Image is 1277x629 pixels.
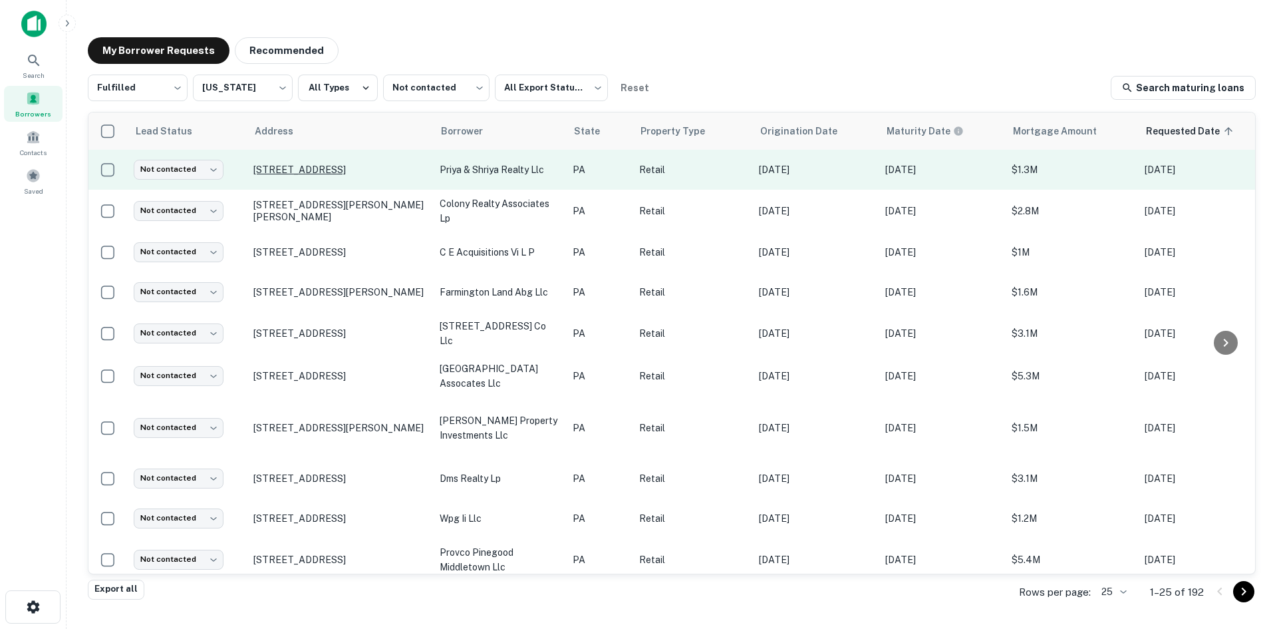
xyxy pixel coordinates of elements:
[440,196,559,226] p: colony realty associates lp
[1012,552,1131,567] p: $5.4M
[88,71,188,105] div: Fulfilled
[1012,326,1131,341] p: $3.1M
[1145,369,1258,383] p: [DATE]
[613,75,656,101] button: Reset
[1210,523,1277,586] iframe: Chat Widget
[298,75,378,101] button: All Types
[88,580,144,600] button: Export all
[134,550,223,569] div: Not contacted
[639,204,746,218] p: Retail
[885,285,998,300] p: [DATE]
[135,123,210,139] span: Lead Status
[1013,123,1114,139] span: Mortgage Amount
[88,37,229,64] button: My Borrower Requests
[639,245,746,260] p: Retail
[885,204,998,218] p: [DATE]
[253,513,426,524] p: [STREET_ADDRESS]
[21,11,47,37] img: capitalize-icon.png
[134,323,223,343] div: Not contacted
[1145,204,1258,218] p: [DATE]
[887,124,981,138] span: Maturity dates displayed may be estimated. Please contact the lender for the most accurate maturi...
[440,361,559,391] p: [GEOGRAPHIC_DATA] assocates llc
[440,511,559,526] p: wpg ii llc
[495,71,608,105] div: All Export Statuses
[4,86,63,122] div: Borrowers
[1005,112,1138,150] th: Mortgage Amount
[639,421,746,435] p: Retail
[134,201,223,220] div: Not contacted
[1012,421,1131,435] p: $1.5M
[1012,471,1131,486] p: $3.1M
[1233,581,1254,602] button: Go to next page
[134,418,223,437] div: Not contacted
[440,285,559,300] p: farmington land abg llc
[752,112,879,150] th: Origination Date
[255,123,311,139] span: Address
[573,421,626,435] p: PA
[1146,123,1237,139] span: Requested Date
[433,112,566,150] th: Borrower
[759,285,872,300] p: [DATE]
[639,369,746,383] p: Retail
[633,112,752,150] th: Property Type
[4,163,63,199] a: Saved
[440,319,559,348] p: [STREET_ADDRESS] co llc
[1145,245,1258,260] p: [DATE]
[573,511,626,526] p: PA
[253,246,426,258] p: [STREET_ADDRESS]
[440,545,559,574] p: provco pinegood middletown llc
[573,552,626,567] p: PA
[1012,162,1131,177] p: $1.3M
[639,162,746,177] p: Retail
[566,112,633,150] th: State
[573,369,626,383] p: PA
[1138,112,1264,150] th: Requested Date
[1012,511,1131,526] p: $1.2M
[20,147,47,158] span: Contacts
[759,369,872,383] p: [DATE]
[759,511,872,526] p: [DATE]
[134,469,223,488] div: Not contacted
[4,47,63,83] a: Search
[1145,421,1258,435] p: [DATE]
[134,509,223,528] div: Not contacted
[1145,326,1258,341] p: [DATE]
[383,71,490,105] div: Not contacted
[759,204,872,218] p: [DATE]
[134,242,223,262] div: Not contacted
[885,369,998,383] p: [DATE]
[574,123,617,139] span: State
[4,124,63,160] a: Contacts
[759,245,872,260] p: [DATE]
[253,554,426,566] p: [STREET_ADDRESS]
[1145,511,1258,526] p: [DATE]
[440,245,559,260] p: c e acquisitions vi l p
[885,471,998,486] p: [DATE]
[885,326,998,341] p: [DATE]
[1145,552,1258,567] p: [DATE]
[573,285,626,300] p: PA
[253,422,426,434] p: [STREET_ADDRESS][PERSON_NAME]
[134,160,223,179] div: Not contacted
[253,327,426,339] p: [STREET_ADDRESS]
[1145,162,1258,177] p: [DATE]
[253,473,426,485] p: [STREET_ADDRESS]
[253,286,426,298] p: [STREET_ADDRESS][PERSON_NAME]
[1150,584,1204,600] p: 1–25 of 192
[1012,369,1131,383] p: $5.3M
[253,199,426,223] p: [STREET_ADDRESS][PERSON_NAME][PERSON_NAME]
[759,162,872,177] p: [DATE]
[440,471,559,486] p: dms realty lp
[573,471,626,486] p: PA
[885,421,998,435] p: [DATE]
[639,326,746,341] p: Retail
[1145,471,1258,486] p: [DATE]
[573,326,626,341] p: PA
[253,370,426,382] p: [STREET_ADDRESS]
[15,108,51,119] span: Borrowers
[759,421,872,435] p: [DATE]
